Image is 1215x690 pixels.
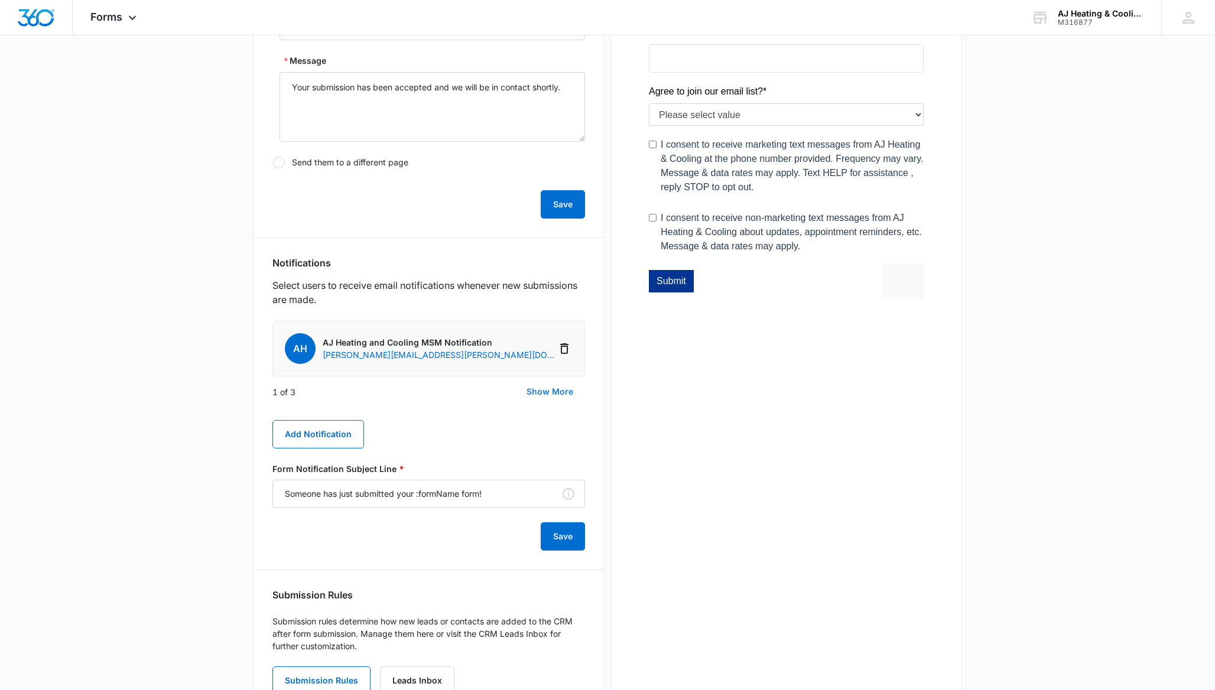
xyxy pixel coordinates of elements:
[272,615,585,652] p: Submission rules determine how new leads or contacts are added to the CRM after form submission. ...
[233,444,385,479] iframe: reCAPTCHA
[1058,18,1144,27] div: account id
[272,386,295,398] p: 1 of 3
[272,278,585,307] p: Select users to receive email notifications whenever new submissions are made.
[541,190,585,219] button: Save
[272,257,331,269] h3: Notifications
[285,333,316,364] span: AH
[1058,9,1144,18] div: account name
[555,339,573,358] button: Delete Notification
[323,349,555,361] p: [PERSON_NAME][EMAIL_ADDRESS][PERSON_NAME][DOMAIN_NAME]
[12,391,275,434] label: I consent to receive non-marketing text messages from AJ Heating & Cooling about updates, appoint...
[12,318,275,375] label: I consent to receive marketing text messages from AJ Heating & Cooling at the phone number provid...
[272,420,364,448] button: Add Notification
[8,456,37,466] span: Submit
[541,522,585,551] button: Save
[272,463,585,475] label: Form Notification Subject Line
[284,54,326,67] label: Message
[280,72,585,142] textarea: Message
[323,336,555,349] p: AJ Heating and Cooling MSM Notification
[272,156,585,169] label: Send them to a different page
[515,377,585,406] button: Show More
[90,11,122,23] span: Forms
[272,589,353,601] h3: Submission Rules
